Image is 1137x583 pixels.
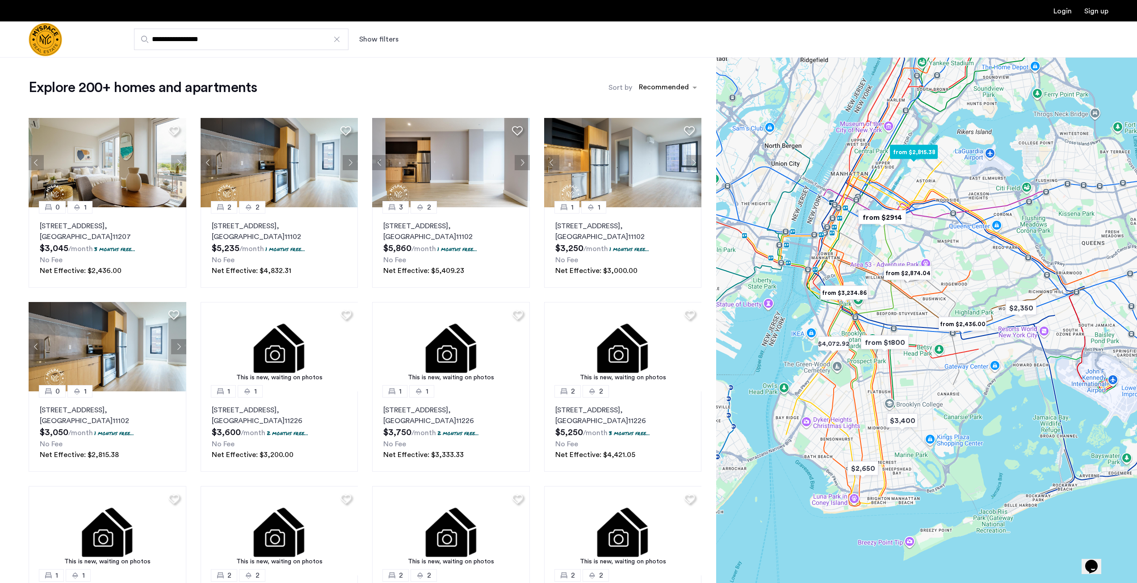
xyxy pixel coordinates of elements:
a: This is new, waiting on photos [29,486,186,575]
span: 2 [399,570,403,581]
a: Cazamio Logo [29,23,62,56]
img: logo [29,23,62,56]
span: No Fee [40,256,63,264]
span: 1 [84,202,87,213]
span: 1 [571,202,574,213]
a: This is new, waiting on photos [201,486,358,575]
div: from $2,815.38 [886,142,941,162]
img: 3.gif [201,302,358,391]
span: 2 [599,386,603,397]
div: from $2,874.04 [880,263,935,283]
div: $3,400 [883,411,921,431]
img: 1997_638519966982966758.png [544,118,702,207]
a: 22[STREET_ADDRESS], [GEOGRAPHIC_DATA]112263 months free...No FeeNet Effective: $4,421.05 [544,391,702,472]
img: 1997_638519001096654587.png [29,118,186,207]
span: 1 [82,570,85,581]
img: 3.gif [544,302,702,391]
span: $5,860 [383,244,411,253]
span: $3,600 [212,428,241,437]
span: No Fee [212,256,235,264]
a: This is new, waiting on photos [372,486,530,575]
span: $3,045 [40,244,68,253]
div: from $3,234.86 [817,283,872,303]
sub: /month [239,245,264,252]
span: 3 [399,202,403,213]
img: 3.gif [372,486,530,575]
p: [STREET_ADDRESS] 11102 [40,405,175,426]
sub: /month [68,245,93,252]
button: Next apartment [171,339,186,354]
a: Login [1053,8,1072,15]
span: Net Effective: $3,200.00 [212,451,294,458]
p: 3 months free... [94,245,135,253]
div: This is new, waiting on photos [377,557,525,566]
span: 1 [227,386,230,397]
sub: /month [241,429,265,436]
span: 1 [254,386,257,397]
span: 2 [571,386,575,397]
a: This is new, waiting on photos [201,302,358,391]
p: 1 months free... [94,429,134,437]
span: $5,250 [555,428,583,437]
p: 1 months free... [265,245,305,253]
div: from $2,436.00 [935,314,990,334]
span: No Fee [555,440,578,448]
div: Recommended [638,82,689,95]
sub: /month [583,429,608,436]
button: Next apartment [515,155,530,170]
a: 32[STREET_ADDRESS], [GEOGRAPHIC_DATA]111021 months free...No FeeNet Effective: $5,409.23 [372,207,530,288]
a: 11[STREET_ADDRESS], [GEOGRAPHIC_DATA]112262 months free...No FeeNet Effective: $3,200.00 [201,391,358,472]
div: $4,072.92 [814,334,852,354]
p: [STREET_ADDRESS] 11102 [555,221,691,242]
span: $3,750 [383,428,411,437]
span: 1 [84,386,87,397]
iframe: chat widget [1082,547,1110,574]
button: Previous apartment [29,155,44,170]
span: No Fee [383,256,406,264]
sub: /month [583,245,608,252]
button: Next apartment [343,155,358,170]
span: $3,050 [40,428,68,437]
span: No Fee [40,440,63,448]
div: from $2914 [855,207,910,227]
button: Next apartment [686,155,701,170]
span: Net Effective: $2,815.38 [40,451,119,458]
a: Registration [1084,8,1108,15]
button: Previous apartment [372,155,387,170]
button: Previous apartment [29,339,44,354]
div: This is new, waiting on photos [377,373,525,382]
span: Net Effective: $4,421.05 [555,451,635,458]
p: 3 months free... [609,429,650,437]
h1: Explore 200+ homes and apartments [29,79,257,96]
ng-select: sort-apartment [634,80,701,96]
span: No Fee [383,440,406,448]
div: $2,650 [844,458,882,478]
div: This is new, waiting on photos [205,557,354,566]
div: $2,350 [1002,298,1040,318]
button: Next apartment [171,155,186,170]
a: 01[STREET_ADDRESS], [GEOGRAPHIC_DATA]111021 months free...No FeeNet Effective: $2,815.38 [29,391,186,472]
a: This is new, waiting on photos [544,302,702,391]
sub: /month [411,245,436,252]
button: Show or hide filters [359,34,399,45]
span: $5,235 [212,244,239,253]
sub: /month [68,429,93,436]
img: 3.gif [201,486,358,575]
p: 2 months free... [267,429,308,437]
a: 11[STREET_ADDRESS], [GEOGRAPHIC_DATA]112262 months free...No FeeNet Effective: $3,333.33 [372,391,530,472]
span: Net Effective: $3,000.00 [555,267,638,274]
a: This is new, waiting on photos [544,486,702,575]
p: 1 months free... [437,245,477,253]
span: 2 [256,202,260,213]
button: Previous apartment [544,155,559,170]
a: 22[STREET_ADDRESS], [GEOGRAPHIC_DATA]111021 months free...No FeeNet Effective: $4,832.31 [201,207,358,288]
span: 1 [598,202,600,213]
a: 01[STREET_ADDRESS], [GEOGRAPHIC_DATA]112073 months free...No FeeNet Effective: $2,436.00 [29,207,186,288]
span: 2 [227,202,231,213]
p: [STREET_ADDRESS] 11102 [383,221,519,242]
span: 2 [571,570,575,581]
img: 3.gif [544,486,702,575]
p: [STREET_ADDRESS] 11207 [40,221,175,242]
span: 0 [55,386,60,397]
p: [STREET_ADDRESS] 11102 [212,221,347,242]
